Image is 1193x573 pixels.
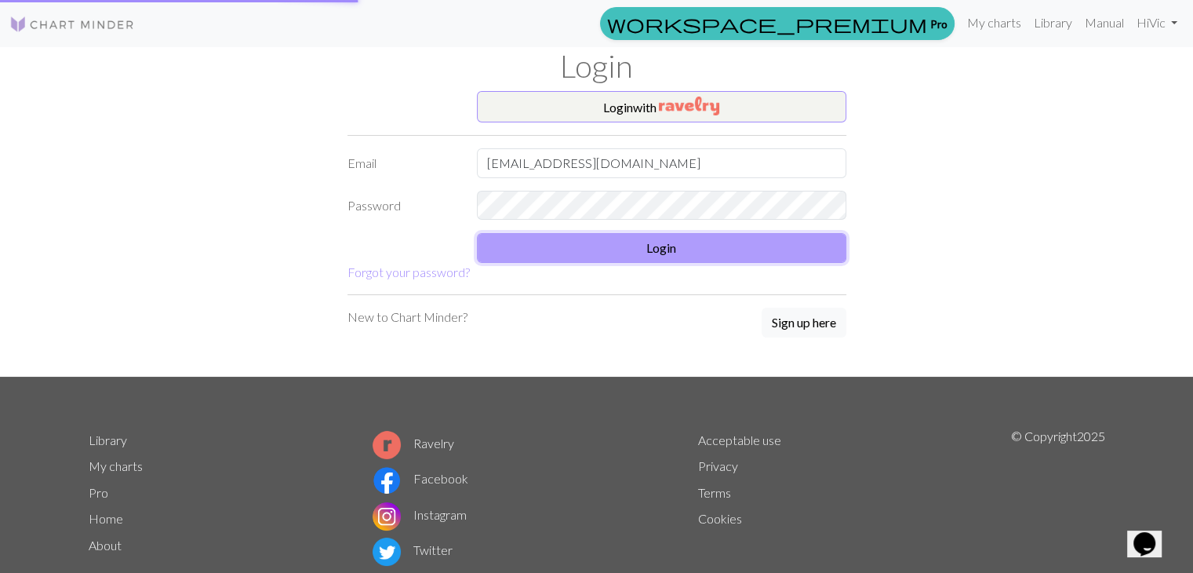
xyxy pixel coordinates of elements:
p: New to Chart Minder? [347,308,467,327]
img: Instagram logo [373,502,401,531]
span: workspace_premium [607,13,927,35]
a: Twitter [373,542,453,557]
a: HiVic [1130,7,1184,38]
a: Privacy [698,458,738,473]
img: Ravelry [659,97,719,115]
a: Manual [1078,7,1130,38]
img: Ravelry logo [373,431,401,459]
button: Login [477,233,846,263]
a: My charts [961,7,1028,38]
a: My charts [89,458,143,473]
a: Instagram [373,507,467,522]
h1: Login [79,47,1115,85]
a: Ravelry [373,436,454,451]
label: Password [338,191,467,221]
a: Acceptable use [698,432,781,447]
a: Pro [89,485,108,500]
a: Terms [698,485,731,500]
a: Pro [600,7,955,40]
img: Facebook logo [373,466,401,495]
button: Sign up here [762,308,846,338]
p: © Copyright 2025 [1011,427,1105,570]
a: About [89,538,122,553]
a: Facebook [373,471,468,486]
label: Email [338,148,467,178]
a: Home [89,511,123,526]
img: Twitter logo [373,538,401,566]
img: Logo [9,15,135,34]
a: Cookies [698,511,742,526]
a: Sign up here [762,308,846,339]
a: Forgot your password? [347,265,470,279]
a: Library [1028,7,1078,38]
button: Loginwith [477,91,846,122]
a: Library [89,432,127,447]
iframe: chat widget [1127,510,1177,557]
